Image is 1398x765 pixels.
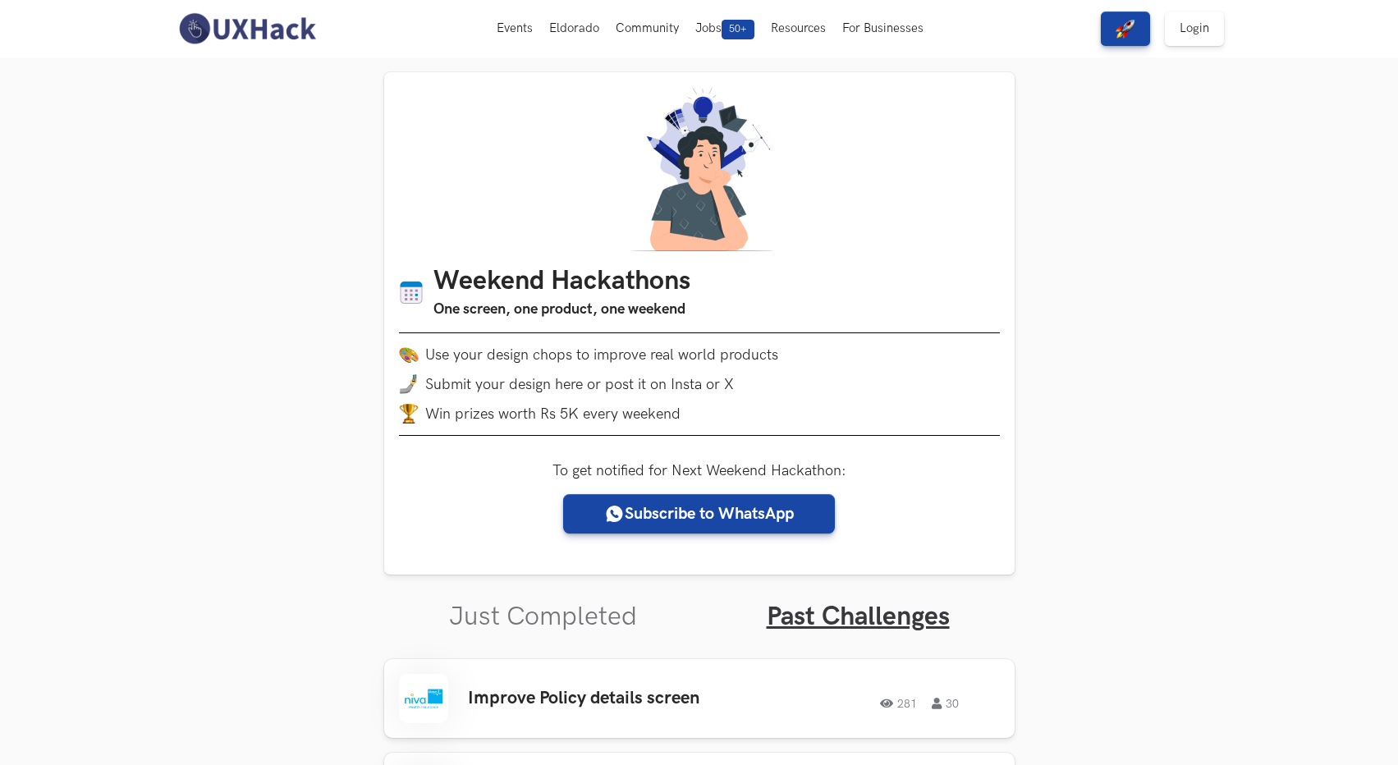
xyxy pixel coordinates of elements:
[468,688,724,709] h3: Improve Policy details screen
[399,345,1000,364] li: Use your design chops to improve real world products
[1116,19,1135,39] img: rocket
[932,698,959,709] span: 30
[399,374,419,394] img: mobile-in-hand.png
[563,494,835,534] a: Subscribe to WhatsApp
[449,601,637,633] a: Just Completed
[174,11,320,46] img: UXHack-logo.png
[399,345,419,364] img: palette.png
[399,280,424,305] img: Calendar icon
[552,462,846,479] label: To get notified for Next Weekend Hackathon:
[399,404,419,424] img: trophy.png
[722,20,754,39] span: 50+
[621,87,778,251] img: A designer thinking
[384,575,1015,633] ul: Tabs Interface
[433,298,690,321] h3: One screen, one product, one weekend
[425,376,734,393] span: Submit your design here or post it on Insta or X
[399,404,1000,424] li: Win prizes worth Rs 5K every weekend
[433,266,690,298] h1: Weekend Hackathons
[384,659,1015,738] a: Improve Policy details screen28130
[1165,11,1224,46] a: Login
[880,698,917,709] span: 281
[767,601,950,633] a: Past Challenges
